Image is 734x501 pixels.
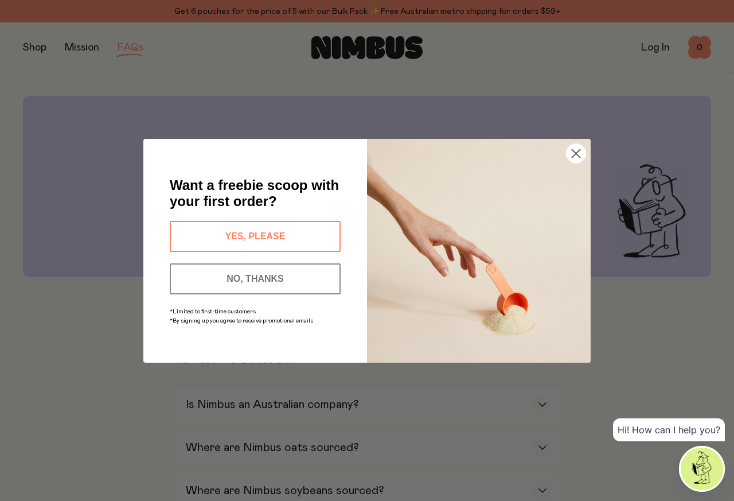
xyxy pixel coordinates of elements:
button: YES, PLEASE [170,221,341,252]
span: *By signing up you agree to receive promotional emails [170,318,313,324]
button: Close dialog [566,143,586,164]
span: *Limited to first-time customers [170,309,256,314]
button: NO, THANKS [170,263,341,294]
div: Hi! How can I help you? [613,418,725,441]
img: agent [681,448,723,490]
img: c0d45117-8e62-4a02-9742-374a5db49d45.jpeg [367,139,591,363]
span: Want a freebie scoop with your first order? [170,177,339,209]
